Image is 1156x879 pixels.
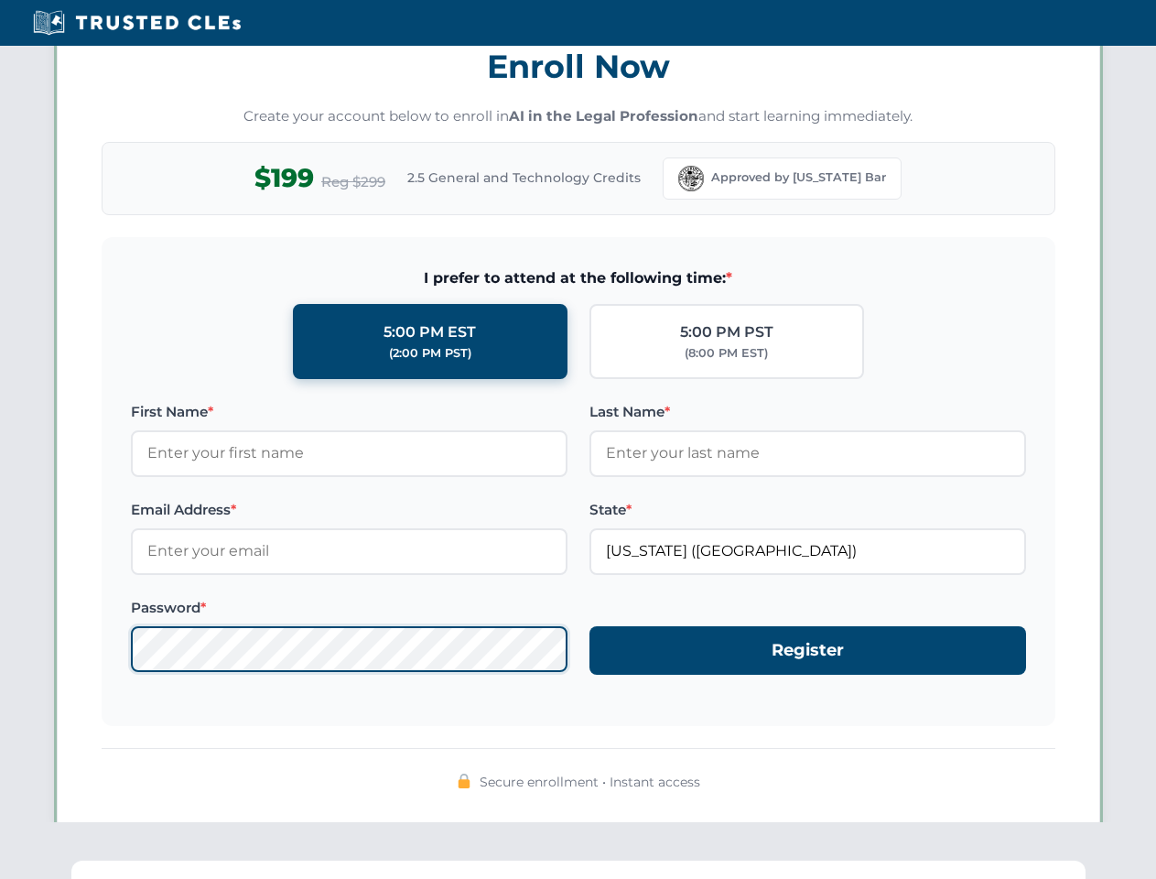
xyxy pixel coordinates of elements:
[685,344,768,363] div: (8:00 PM EST)
[131,499,567,521] label: Email Address
[131,266,1026,290] span: I prefer to attend at the following time:
[589,430,1026,476] input: Enter your last name
[131,528,567,574] input: Enter your email
[131,597,567,619] label: Password
[589,626,1026,675] button: Register
[589,401,1026,423] label: Last Name
[480,772,700,792] span: Secure enrollment • Instant access
[27,9,246,37] img: Trusted CLEs
[509,107,698,125] strong: AI in the Legal Profession
[407,168,641,188] span: 2.5 General and Technology Credits
[131,430,567,476] input: Enter your first name
[389,344,471,363] div: (2:00 PM PST)
[589,528,1026,574] input: Florida (FL)
[589,499,1026,521] label: State
[384,320,476,344] div: 5:00 PM EST
[131,401,567,423] label: First Name
[321,171,385,193] span: Reg $299
[711,168,886,187] span: Approved by [US_STATE] Bar
[678,166,704,191] img: Florida Bar
[457,774,471,788] img: 🔒
[102,106,1055,127] p: Create your account below to enroll in and start learning immediately.
[102,38,1055,95] h3: Enroll Now
[680,320,773,344] div: 5:00 PM PST
[254,157,314,199] span: $199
